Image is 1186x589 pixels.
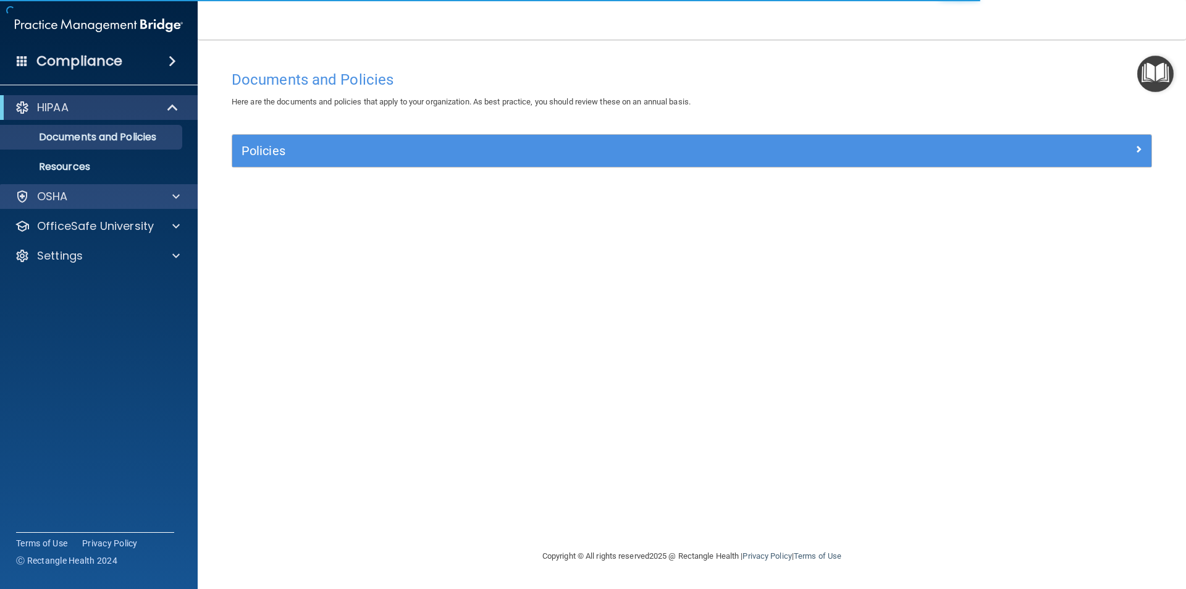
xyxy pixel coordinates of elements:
button: Open Resource Center [1137,56,1174,92]
a: Privacy Policy [742,551,791,561]
p: Resources [8,161,177,173]
span: Ⓒ Rectangle Health 2024 [16,554,117,567]
p: Settings [37,248,83,263]
h5: Policies [242,144,912,158]
p: Documents and Policies [8,131,177,143]
h4: Documents and Policies [232,72,1152,88]
a: OSHA [15,189,180,204]
a: Settings [15,248,180,263]
a: OfficeSafe University [15,219,180,234]
h4: Compliance [36,53,122,70]
img: PMB logo [15,13,183,38]
p: HIPAA [37,100,69,115]
a: Terms of Use [16,537,67,549]
a: HIPAA [15,100,179,115]
p: OSHA [37,189,68,204]
a: Policies [242,141,1142,161]
span: Here are the documents and policies that apply to your organization. As best practice, you should... [232,97,691,106]
a: Terms of Use [794,551,841,561]
a: Privacy Policy [82,537,138,549]
p: OfficeSafe University [37,219,154,234]
div: Copyright © All rights reserved 2025 @ Rectangle Health | | [466,536,917,576]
